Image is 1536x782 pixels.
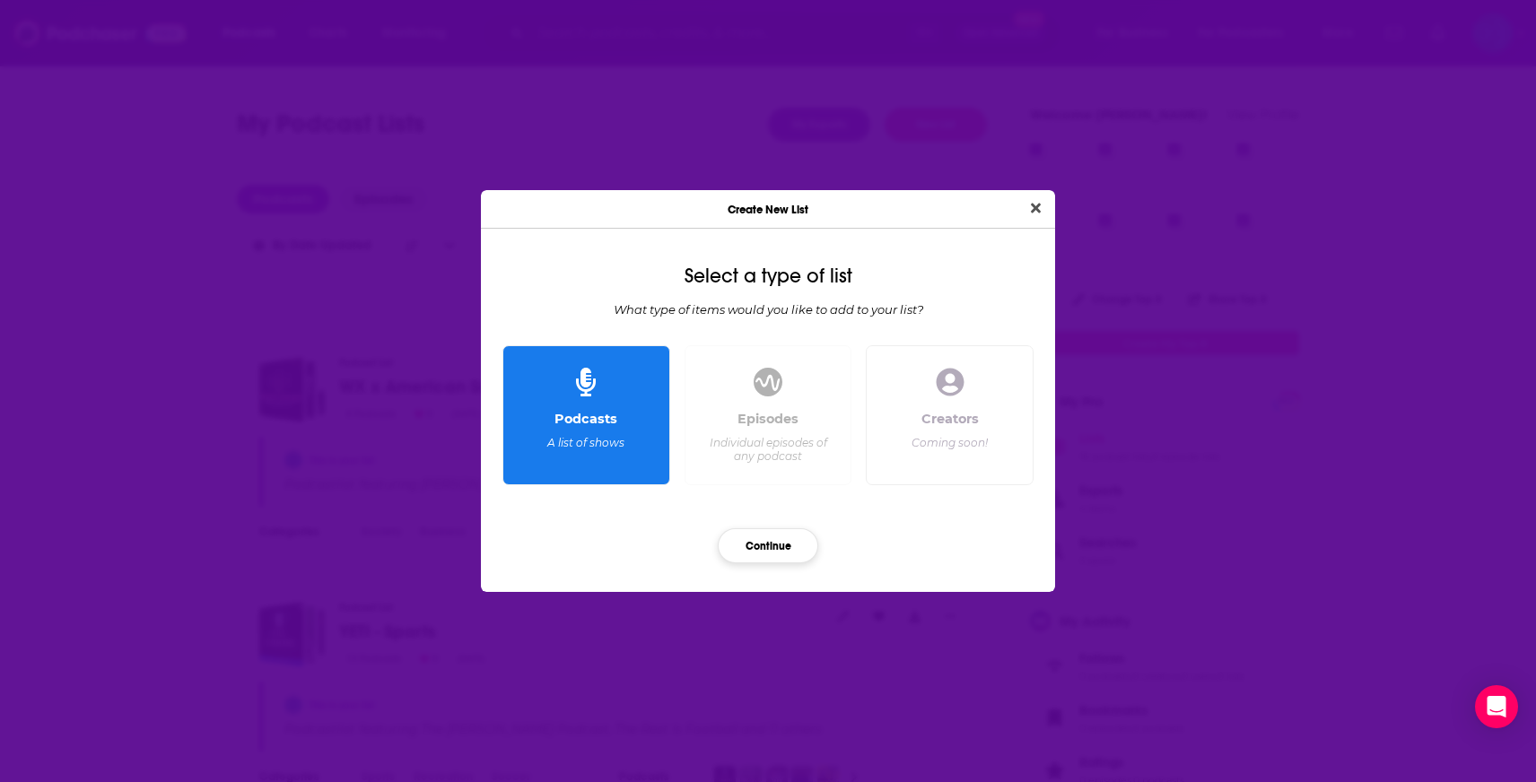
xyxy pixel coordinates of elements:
[912,436,988,449] div: Coming soon!
[481,190,1055,229] div: Create New List
[706,436,829,463] div: Individual episodes of any podcast
[547,436,624,449] div: A list of shows
[921,411,979,427] div: Creators
[1475,685,1518,728] div: Open Intercom Messenger
[495,265,1041,288] div: Select a type of list
[737,411,799,427] div: Episodes
[1024,197,1048,220] button: Close
[495,302,1041,317] div: What type of items would you like to add to your list?
[554,411,617,427] div: Podcasts
[718,528,818,563] button: Continue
